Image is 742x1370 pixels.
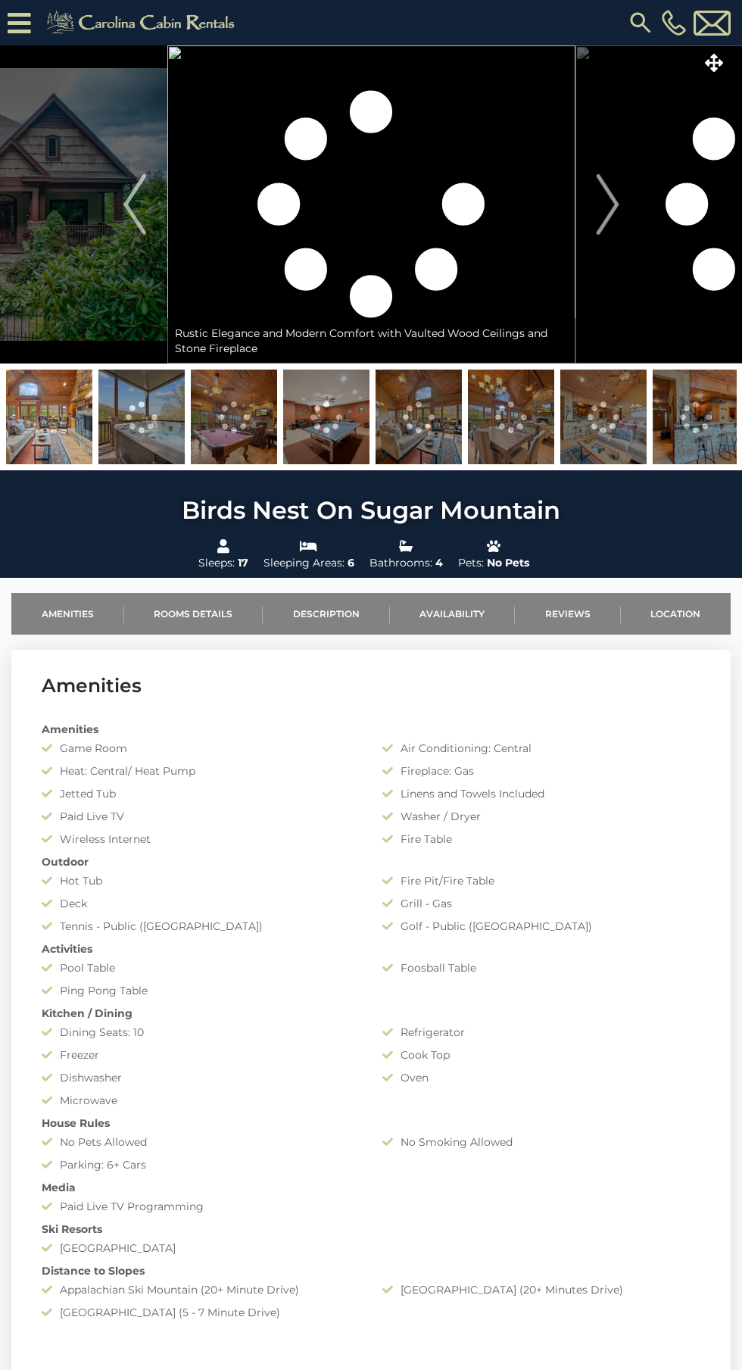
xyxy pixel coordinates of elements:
img: 168440276 [653,370,739,464]
div: Hot Tub [30,873,371,888]
div: Deck [30,896,371,911]
img: 168603400 [376,370,462,464]
a: Location [621,593,731,635]
div: Microwave [30,1093,371,1108]
button: Next [575,45,640,364]
div: Pool Table [30,960,371,975]
div: Golf - Public ([GEOGRAPHIC_DATA]) [371,919,712,934]
div: Grill - Gas [371,896,712,911]
div: No Smoking Allowed [371,1134,712,1150]
div: [GEOGRAPHIC_DATA] (20+ Minutes Drive) [371,1282,712,1297]
div: Ski Resorts [30,1222,712,1237]
a: Availability [390,593,516,635]
div: Distance to Slopes [30,1263,712,1278]
img: arrow [596,174,619,235]
div: Linens and Towels Included [371,786,712,801]
img: 168603377 [283,370,369,464]
div: House Rules [30,1116,712,1131]
img: Khaki-logo.png [39,8,248,38]
div: No Pets Allowed [30,1134,371,1150]
div: Washer / Dryer [371,809,712,824]
img: 168603393 [98,370,185,464]
a: Reviews [515,593,621,635]
div: Activities [30,941,712,957]
div: Oven [371,1070,712,1085]
div: Amenities [30,722,712,737]
div: Jetted Tub [30,786,371,801]
a: Rooms Details [124,593,263,635]
div: Air Conditioning: Central [371,741,712,756]
a: Amenities [11,593,124,635]
div: Cook Top [371,1047,712,1063]
img: 168603403 [468,370,554,464]
div: Kitchen / Dining [30,1006,712,1021]
div: Rustic Elegance and Modern Comfort with Vaulted Wood Ceilings and Stone Fireplace [167,318,575,364]
div: Parking: 6+ Cars [30,1157,371,1172]
img: 168603399 [560,370,647,464]
div: Wireless Internet [30,832,371,847]
div: Fireplace: Gas [371,763,712,779]
div: [GEOGRAPHIC_DATA] [30,1240,371,1256]
img: 168603401 [6,370,92,464]
div: Freezer [30,1047,371,1063]
div: Appalachian Ski Mountain (20+ Minute Drive) [30,1282,371,1297]
div: Media [30,1180,712,1195]
img: 168603370 [191,370,277,464]
div: Fire Pit/Fire Table [371,873,712,888]
div: [GEOGRAPHIC_DATA] (5 - 7 Minute Drive) [30,1305,371,1320]
button: Previous [103,45,167,364]
div: Fire Table [371,832,712,847]
div: Paid Live TV Programming [30,1199,371,1214]
h3: Amenities [42,673,700,699]
a: Description [263,593,390,635]
div: Ping Pong Table [30,983,371,998]
div: Refrigerator [371,1025,712,1040]
div: Outdoor [30,854,712,869]
div: Heat: Central/ Heat Pump [30,763,371,779]
a: [PHONE_NUMBER] [658,10,690,36]
div: Paid Live TV [30,809,371,824]
div: Foosball Table [371,960,712,975]
div: Dining Seats: 10 [30,1025,371,1040]
div: Dishwasher [30,1070,371,1085]
div: Tennis - Public ([GEOGRAPHIC_DATA]) [30,919,371,934]
div: Game Room [30,741,371,756]
img: arrow [123,174,146,235]
img: search-regular.svg [627,9,654,36]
